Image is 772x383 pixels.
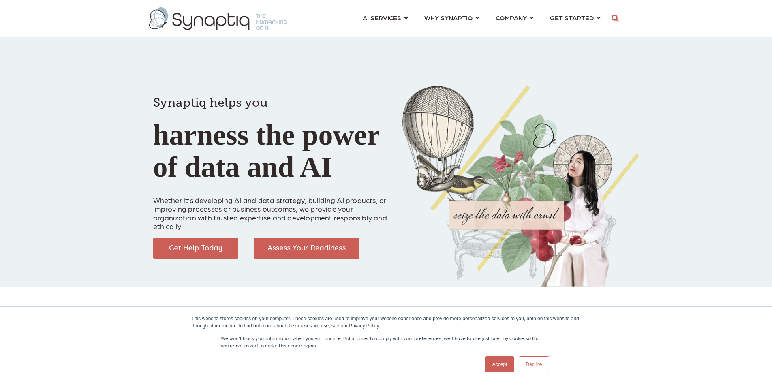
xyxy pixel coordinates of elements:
[221,334,552,349] p: We won't track your information when you visit our site. But in order to comply with your prefere...
[424,10,479,25] a: WHY SYNAPTIQ
[519,356,549,372] a: Decline
[153,187,390,231] p: Whether it’s developing AI and data strategy, building AI products, or improving processes or bus...
[153,95,268,110] span: Synaptiq helps you
[550,10,601,25] a: GET STARTED
[550,12,594,23] span: GET STARTED
[153,238,238,259] img: Get Help Today
[496,10,534,25] a: COMPANY
[149,7,287,30] img: synaptiq logo-1
[192,315,581,330] div: This website stores cookies on your computer. These cookies are used to improve your website expe...
[402,85,639,287] img: Collage of girl, balloon, bird, and butterfly, with seize the data with ernst text
[424,12,473,23] span: WHY SYNAPTIQ
[363,12,401,23] span: AI SERVICES
[496,12,527,23] span: COMPANY
[485,356,514,372] a: Accept
[355,4,609,33] nav: menu
[153,81,390,183] h1: harness the power of data and AI
[254,238,359,259] img: Assess Your Readiness
[363,10,408,25] a: AI SERVICES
